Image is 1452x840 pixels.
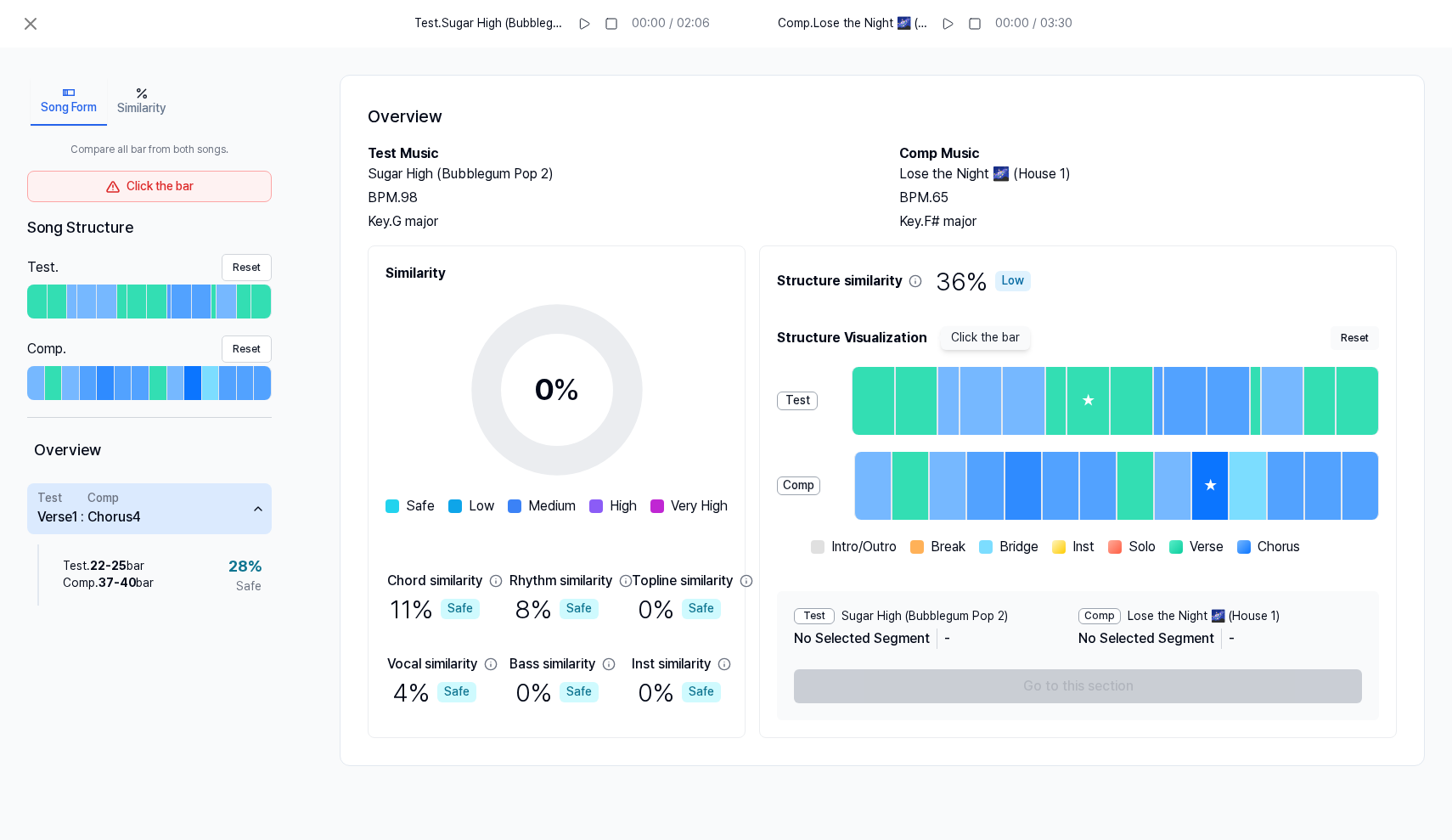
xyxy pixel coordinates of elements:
div: 4 % [392,674,476,710]
span: Medium [528,496,576,516]
div: Test [794,608,835,624]
div: 0 [534,367,580,413]
button: Song Form [31,78,107,126]
span: High [610,496,637,516]
div: Test . bar [63,558,154,575]
div: 8 % [515,591,599,627]
div: Chorus4 [87,507,141,527]
div: Overview [27,431,272,470]
span: Compare all bar from both songs. [27,143,272,157]
div: BPM. 65 [899,188,1397,208]
div: Test [37,490,62,507]
div: ★ [1067,367,1109,435]
div: Comp . [27,339,66,359]
div: Vocal similarity [387,654,477,674]
div: Song Structure [27,216,272,240]
div: Test . [27,257,59,278]
span: 28 % [228,555,262,579]
button: TestVerse1:CompChorus4 [27,483,272,534]
span: Inst [1072,537,1095,557]
div: 0 % [638,591,721,627]
span: Safe [406,496,435,516]
div: Comp [1078,608,1121,624]
button: Reset [222,254,272,281]
h2: Sugar High (Bubblegum Pop 2) [368,164,865,184]
span: 22 - 25 [90,559,127,572]
button: Reset [222,335,272,363]
div: Verse1 [37,507,77,527]
button: Similarity [107,78,176,126]
span: Low [469,496,494,516]
div: TestVerse1:CompChorus4 [27,534,272,616]
div: Safe [682,599,721,619]
div: Topline similarity [632,571,733,591]
h2: Test Music [368,144,865,164]
div: Comp [87,490,119,507]
div: ★ [1192,452,1228,520]
span: Verse [1190,537,1224,557]
h2: Similarity [386,263,728,284]
span: Solo [1128,537,1156,557]
div: Key. G major [368,211,865,232]
div: Click the bar [27,171,272,203]
div: Safe [560,599,599,619]
span: Break [931,537,965,557]
div: 0 % [638,674,721,710]
div: Test [777,392,818,410]
span: Structure similarity [777,263,922,299]
div: Comp . bar [63,575,154,592]
span: Lose the Night 🌌 (House 1) [1128,608,1280,625]
span: Sugar High (Bubblegum Pop 2) [841,608,1008,625]
span: Structure Visualization [777,328,927,348]
span: : [81,490,84,527]
div: Safe [437,682,476,702]
div: No Selected Segment - [794,625,1038,652]
div: Inst similarity [632,654,711,674]
span: Bridge [999,537,1038,557]
div: Rhythm similarity [509,571,612,591]
span: Comp . Lose the Night 🌌 (House 1) [778,15,927,32]
div: BPM. 98 [368,188,865,208]
span: 37 - 40 [98,576,136,589]
span: % [553,371,580,408]
div: Low [995,271,1031,291]
span: Safe [236,578,262,595]
div: Key. F# major [899,211,1397,232]
div: Chord similarity [387,571,482,591]
div: Comp [777,476,820,495]
h2: Comp Music [899,144,1397,164]
button: Reset [1331,326,1379,350]
div: Safe [682,682,721,702]
h2: Lose the Night 🌌 (House 1) [899,164,1397,184]
div: Safe [560,682,599,702]
div: 00:00 / 03:30 [995,15,1072,32]
span: Test . Sugar High (Bubblegum Pop 2) [414,15,564,32]
h1: Overview [368,103,1397,130]
div: 00:00 / 02:06 [632,15,710,32]
span: Click the bar [941,326,1030,350]
span: Very High [671,496,728,516]
span: Intro/Outro [831,537,897,557]
span: Chorus [1258,537,1300,557]
span: 36 % [936,263,1031,299]
div: Bass similarity [509,654,595,674]
div: Safe [441,599,480,619]
div: 11 % [390,591,480,627]
div: No Selected Segment - [1078,625,1323,652]
div: 0 % [515,674,599,710]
